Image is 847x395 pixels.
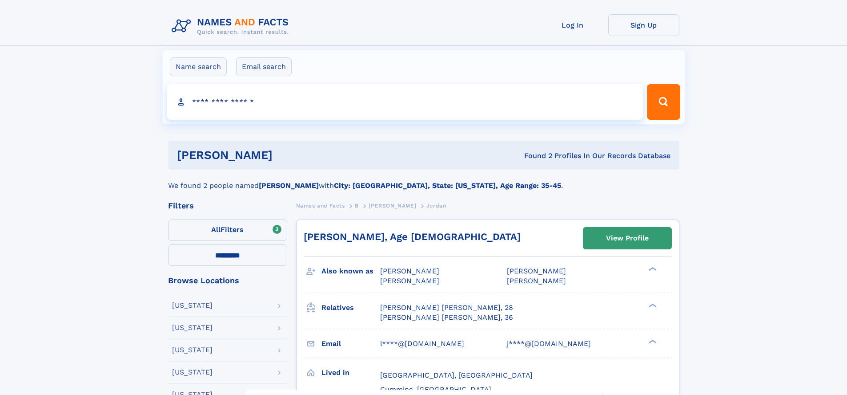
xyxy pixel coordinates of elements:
span: All [211,225,221,234]
div: [US_STATE] [172,369,213,376]
span: Cumming, [GEOGRAPHIC_DATA] [380,385,491,394]
h3: Relatives [321,300,380,315]
img: Logo Names and Facts [168,14,296,38]
b: City: [GEOGRAPHIC_DATA], State: [US_STATE], Age Range: 35-45 [334,181,561,190]
div: Filters [168,202,287,210]
a: [PERSON_NAME] [369,200,416,211]
a: View Profile [583,228,671,249]
h3: Also known as [321,264,380,279]
div: [US_STATE] [172,302,213,309]
h3: Lived in [321,365,380,380]
a: Sign Up [608,14,679,36]
b: [PERSON_NAME] [259,181,319,190]
span: [PERSON_NAME] [507,267,566,275]
div: ❯ [646,266,657,272]
a: [PERSON_NAME] [PERSON_NAME], 36 [380,313,513,322]
span: [PERSON_NAME] [380,277,439,285]
div: Found 2 Profiles In Our Records Database [398,151,670,161]
button: Search Button [647,84,680,120]
input: search input [167,84,643,120]
div: [US_STATE] [172,346,213,354]
div: View Profile [606,228,649,248]
a: Names and Facts [296,200,345,211]
div: [US_STATE] [172,324,213,331]
div: Browse Locations [168,277,287,285]
span: Jordan [426,203,446,209]
div: ❯ [646,338,657,344]
label: Email search [236,57,292,76]
div: ❯ [646,302,657,308]
a: [PERSON_NAME], Age [DEMOGRAPHIC_DATA] [304,231,521,242]
span: [PERSON_NAME] [507,277,566,285]
label: Name search [170,57,227,76]
div: We found 2 people named with . [168,170,679,191]
h1: [PERSON_NAME] [177,150,398,161]
a: B [355,200,359,211]
span: [PERSON_NAME] [380,267,439,275]
h3: Email [321,336,380,351]
span: B [355,203,359,209]
a: [PERSON_NAME] [PERSON_NAME], 28 [380,303,513,313]
label: Filters [168,220,287,241]
span: [GEOGRAPHIC_DATA], [GEOGRAPHIC_DATA] [380,371,533,379]
a: Log In [537,14,608,36]
span: [PERSON_NAME] [369,203,416,209]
